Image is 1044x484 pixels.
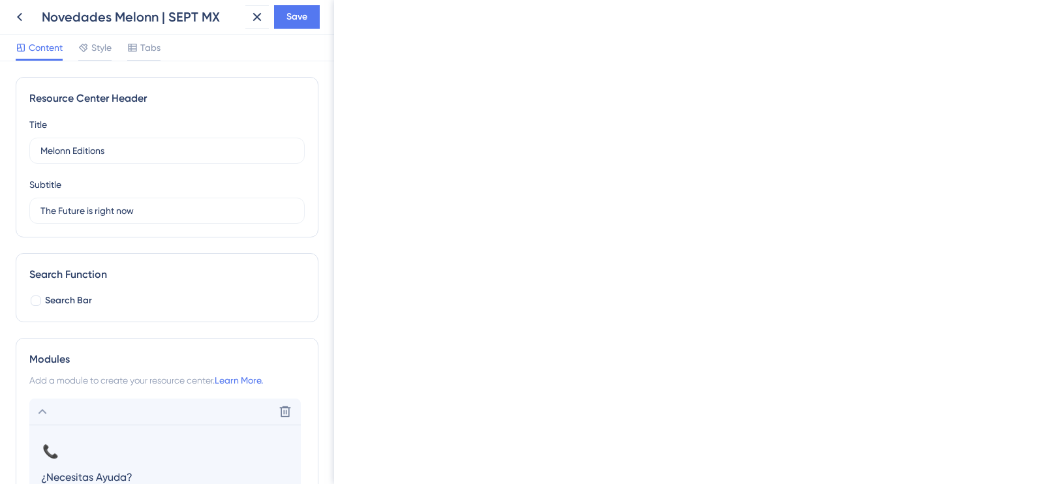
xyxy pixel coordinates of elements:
span: Style [91,40,112,55]
div: Modules [29,352,305,367]
button: 📞 [40,441,61,462]
span: Tabs [140,40,161,55]
div: Search Function [29,267,305,282]
button: Save [274,5,320,29]
div: Novedades Melonn | SEPT MX [42,8,240,26]
input: Title [40,144,294,158]
span: Save [286,9,307,25]
span: Add a module to create your resource center. [29,375,215,386]
span: Content [29,40,63,55]
div: Resource Center Header [29,91,305,106]
div: Title [29,117,47,132]
span: Search Bar [45,293,92,309]
a: Learn More. [215,375,263,386]
input: Description [40,204,294,218]
div: Subtitle [29,177,61,192]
